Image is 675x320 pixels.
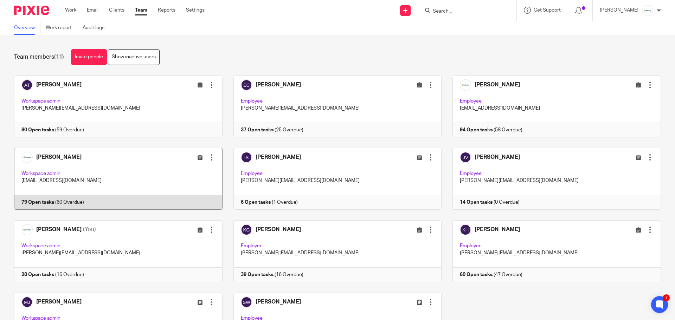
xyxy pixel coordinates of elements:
a: Show inactive users [108,49,160,65]
a: Team [135,7,147,14]
div: 1 [663,294,670,301]
a: Overview [14,21,40,35]
a: Reports [158,7,175,14]
h1: Team members [14,53,64,61]
a: Work [65,7,76,14]
a: Email [87,7,98,14]
input: Search [432,8,495,15]
a: Settings [186,7,205,14]
img: Infinity%20Logo%20with%20Whitespace%20.png [642,5,653,16]
span: Get Support [534,8,561,13]
a: Clients [109,7,124,14]
p: [PERSON_NAME] [600,7,638,14]
a: Invite people [71,49,107,65]
img: Pixie [14,6,49,15]
a: Audit logs [83,21,110,35]
span: (11) [54,54,64,60]
a: Work report [46,21,77,35]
